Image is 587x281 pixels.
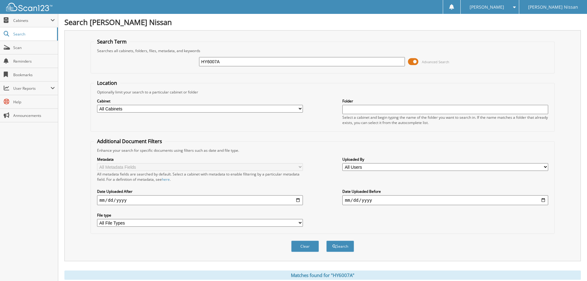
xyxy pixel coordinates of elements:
[13,45,55,50] span: Scan
[342,195,548,205] input: end
[13,99,55,105] span: Help
[97,195,303,205] input: start
[94,38,130,45] legend: Search Term
[97,189,303,194] label: Date Uploaded After
[94,148,551,153] div: Enhance your search for specific documents using filters such as date and file type.
[342,115,548,125] div: Select a cabinet and begin typing the name of the folder you want to search in. If the name match...
[13,86,51,91] span: User Reports
[291,241,319,252] button: Clear
[97,98,303,104] label: Cabinet
[94,48,551,53] div: Searches all cabinets, folders, files, metadata, and keywords
[326,241,354,252] button: Search
[94,80,120,86] legend: Location
[6,3,52,11] img: scan123-logo-white.svg
[470,5,504,9] span: [PERSON_NAME]
[13,113,55,118] span: Announcements
[162,177,170,182] a: here
[13,72,55,77] span: Bookmarks
[64,271,581,280] div: Matches found for "HY6007A"
[94,89,551,95] div: Optionally limit your search to a particular cabinet or folder
[13,31,54,37] span: Search
[64,17,581,27] h1: Search [PERSON_NAME] Nissan
[97,213,303,218] label: File type
[94,138,165,145] legend: Additional Document Filters
[342,98,548,104] label: Folder
[97,171,303,182] div: All metadata fields are searched by default. Select a cabinet with metadata to enable filtering b...
[342,189,548,194] label: Date Uploaded Before
[13,18,51,23] span: Cabinets
[13,59,55,64] span: Reminders
[342,157,548,162] label: Uploaded By
[97,157,303,162] label: Metadata
[422,60,449,64] span: Advanced Search
[528,5,578,9] span: [PERSON_NAME] Nissan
